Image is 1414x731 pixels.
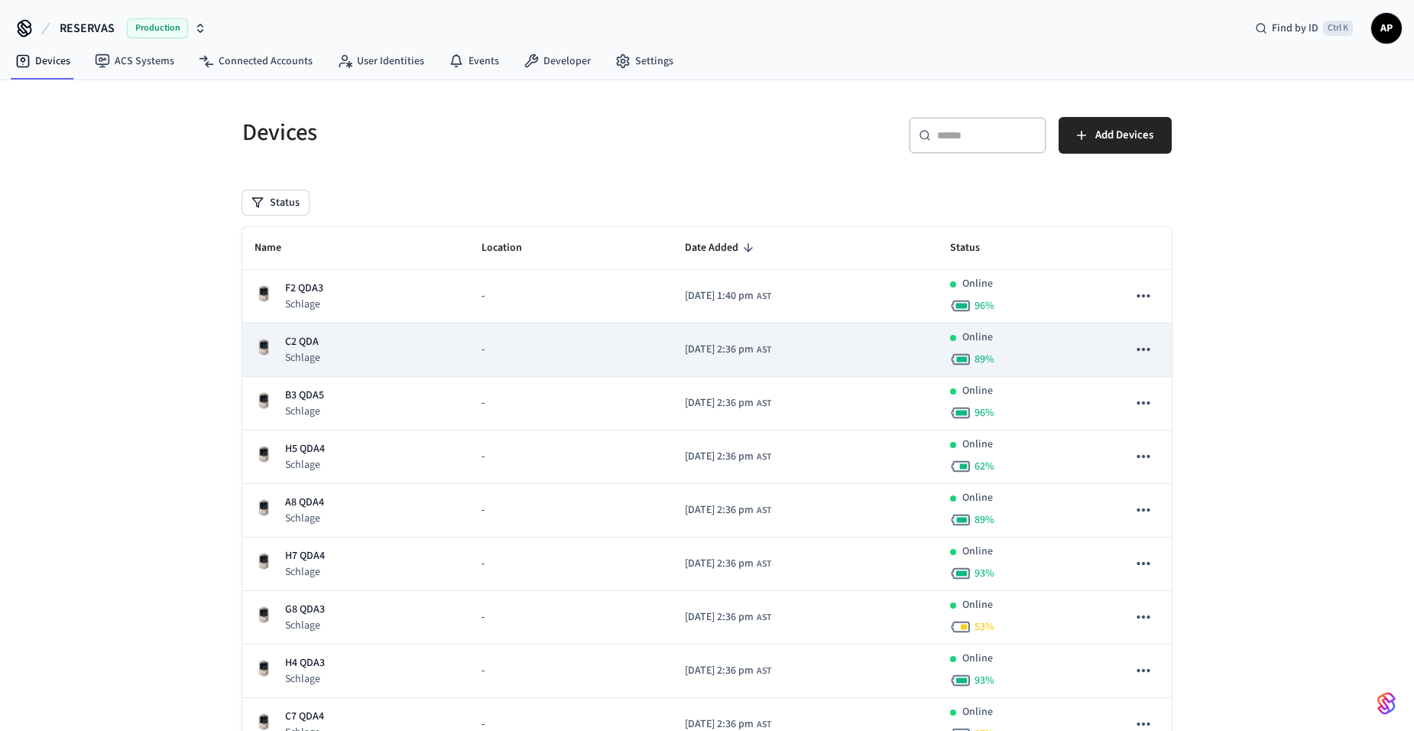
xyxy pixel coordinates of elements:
[285,495,324,511] p: A8 QDA4
[242,117,698,148] h5: Devices
[285,511,324,526] p: Schlage
[962,544,993,560] p: Online
[962,651,993,667] p: Online
[685,449,754,465] span: [DATE] 2:36 pm
[285,709,324,725] p: C7 QDA4
[1095,125,1153,145] span: Add Devices
[757,664,771,678] span: AST
[482,609,485,625] span: -
[255,713,273,731] img: Schlage Sense Smart Deadbolt with Camelot Trim, Front
[285,618,325,633] p: Schlage
[975,673,994,688] span: 93 %
[962,276,993,292] p: Online
[757,343,771,357] span: AST
[975,512,994,528] span: 89 %
[255,338,273,356] img: Schlage Sense Smart Deadbolt with Camelot Trim, Front
[685,236,758,260] span: Date Added
[685,342,754,358] span: [DATE] 2:36 pm
[285,388,324,404] p: B3 QDA5
[285,602,325,618] p: G8 QDA3
[482,395,485,411] span: -
[685,449,771,465] div: America/Santo_Domingo
[757,611,771,625] span: AST
[482,663,485,679] span: -
[962,437,993,453] p: Online
[285,297,323,312] p: Schlage
[685,502,754,518] span: [DATE] 2:36 pm
[83,47,186,75] a: ACS Systems
[285,334,320,350] p: C2 QDA
[603,47,686,75] a: Settings
[757,397,771,411] span: AST
[1377,691,1396,716] img: SeamLogoGradient.69752ec5.svg
[685,395,771,411] div: America/Santo_Domingo
[962,704,993,720] p: Online
[685,663,771,679] div: America/Santo_Domingo
[1059,117,1172,154] button: Add Devices
[285,457,325,473] p: Schlage
[1371,13,1402,44] button: AP
[285,548,325,564] p: H7 QDA4
[255,284,273,303] img: Schlage Sense Smart Deadbolt with Camelot Trim, Front
[962,597,993,613] p: Online
[285,671,325,687] p: Schlage
[757,557,771,571] span: AST
[255,391,273,410] img: Schlage Sense Smart Deadbolt with Camelot Trim, Front
[186,47,325,75] a: Connected Accounts
[685,556,754,572] span: [DATE] 2:36 pm
[482,236,542,260] span: Location
[757,450,771,464] span: AST
[127,18,188,38] span: Production
[975,298,994,314] span: 96 %
[975,619,994,635] span: 53 %
[285,564,325,580] p: Schlage
[757,504,771,518] span: AST
[685,288,771,304] div: America/Santo_Domingo
[685,609,771,625] div: America/Santo_Domingo
[685,342,771,358] div: America/Santo_Domingo
[255,552,273,570] img: Schlage Sense Smart Deadbolt with Camelot Trim, Front
[975,405,994,421] span: 96 %
[60,19,115,37] span: RESERVAS
[1323,21,1353,36] span: Ctrl K
[511,47,603,75] a: Developer
[255,606,273,624] img: Schlage Sense Smart Deadbolt with Camelot Trim, Front
[255,445,273,463] img: Schlage Sense Smart Deadbolt with Camelot Trim, Front
[436,47,511,75] a: Events
[685,556,771,572] div: America/Santo_Domingo
[3,47,83,75] a: Devices
[482,288,485,304] span: -
[482,449,485,465] span: -
[685,502,771,518] div: America/Santo_Domingo
[975,352,994,367] span: 89 %
[255,659,273,677] img: Schlage Sense Smart Deadbolt with Camelot Trim, Front
[285,350,320,365] p: Schlage
[962,330,993,346] p: Online
[950,236,1000,260] span: Status
[285,404,324,419] p: Schlage
[1272,21,1318,36] span: Find by ID
[482,556,485,572] span: -
[757,290,771,304] span: AST
[685,663,754,679] span: [DATE] 2:36 pm
[242,190,309,215] button: Status
[285,441,325,457] p: H5 QDA4
[962,490,993,506] p: Online
[285,655,325,671] p: H4 QDA3
[482,342,485,358] span: -
[975,459,994,474] span: 62 %
[685,288,754,304] span: [DATE] 1:40 pm
[255,236,301,260] span: Name
[285,281,323,297] p: F2 QDA3
[325,47,436,75] a: User Identities
[975,566,994,581] span: 93 %
[1243,15,1365,42] div: Find by IDCtrl K
[962,383,993,399] p: Online
[255,499,273,517] img: Schlage Sense Smart Deadbolt with Camelot Trim, Front
[685,395,754,411] span: [DATE] 2:36 pm
[685,609,754,625] span: [DATE] 2:36 pm
[1373,15,1400,42] span: AP
[482,502,485,518] span: -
